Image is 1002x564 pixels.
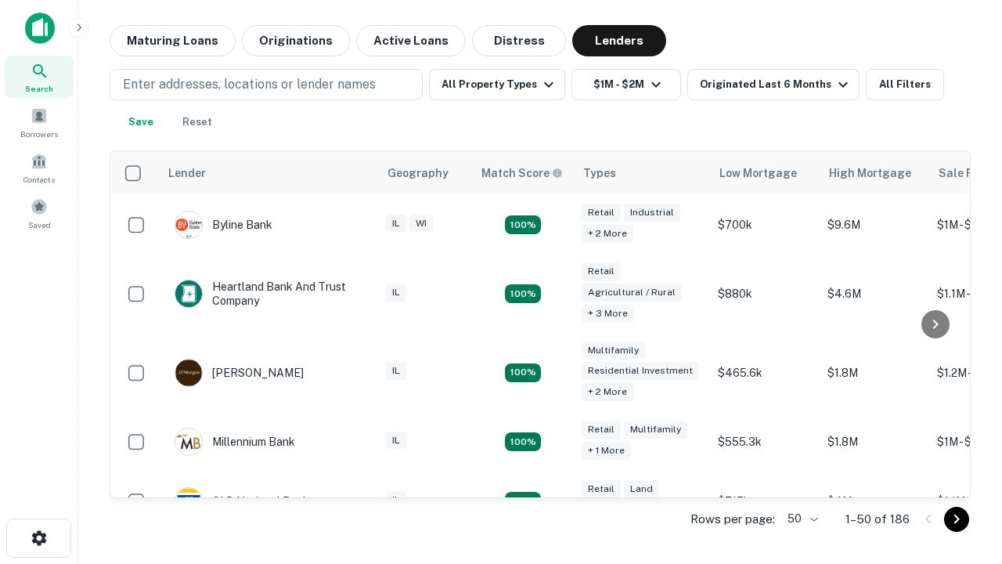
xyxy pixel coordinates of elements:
div: Land [624,480,659,498]
div: Capitalize uses an advanced AI algorithm to match your search with the best lender. The match sco... [481,164,563,182]
button: Enter addresses, locations or lender names [110,69,423,100]
button: Active Loans [356,25,466,56]
div: Byline Bank [175,211,272,239]
td: $715k [710,472,820,531]
button: Lenders [572,25,666,56]
span: Borrowers [20,128,58,140]
div: IL [386,362,406,380]
img: picture [175,488,202,515]
button: Originated Last 6 Months [687,69,860,100]
h6: Match Score [481,164,560,182]
div: Retail [582,480,621,498]
span: Search [25,82,53,95]
div: Heartland Bank And Trust Company [175,280,362,308]
div: Industrial [624,204,680,222]
th: Types [574,151,710,195]
td: $880k [710,255,820,334]
div: Matching Properties: 18, hasApolloMatch: undefined [505,492,541,511]
button: Save your search to get updates of matches that match your search criteria. [116,107,166,138]
a: Saved [5,192,74,234]
div: Retail [582,421,621,439]
p: Rows per page: [690,510,775,529]
button: Originations [242,25,350,56]
div: Retail [582,204,621,222]
div: Low Mortgage [719,164,797,183]
div: Types [583,164,616,183]
img: picture [175,360,202,386]
img: picture [175,280,202,307]
td: $555.3k [710,412,820,472]
div: Millennium Bank [175,428,295,456]
td: $4M [820,472,929,531]
th: Geography [378,151,472,195]
th: Capitalize uses an advanced AI algorithm to match your search with the best lender. The match sco... [472,151,574,195]
iframe: Chat Widget [924,439,1002,514]
td: $9.6M [820,195,929,255]
div: Geography [387,164,449,183]
button: All Filters [866,69,944,100]
div: Matching Properties: 20, hasApolloMatch: undefined [505,215,541,234]
th: Low Mortgage [710,151,820,195]
td: $1.8M [820,412,929,472]
td: $700k [710,195,820,255]
button: Maturing Loans [110,25,236,56]
img: picture [175,428,202,455]
div: Matching Properties: 27, hasApolloMatch: undefined [505,363,541,382]
div: WI [409,215,433,233]
div: Originated Last 6 Months [700,75,852,94]
button: All Property Types [429,69,565,100]
a: Search [5,56,74,98]
div: IL [386,284,406,302]
button: Reset [172,107,222,138]
img: picture [175,211,202,238]
div: IL [386,432,406,450]
td: $1.8M [820,334,929,413]
th: High Mortgage [820,151,929,195]
button: $1M - $2M [571,69,681,100]
span: Saved [28,219,51,231]
button: Distress [472,25,566,56]
div: [PERSON_NAME] [175,359,304,387]
div: Multifamily [624,421,687,439]
div: Matching Properties: 17, hasApolloMatch: undefined [505,284,541,303]
div: High Mortgage [829,164,911,183]
button: Go to next page [944,507,969,532]
td: $4.6M [820,255,929,334]
div: Matching Properties: 16, hasApolloMatch: undefined [505,432,541,451]
div: IL [386,491,406,509]
div: Multifamily [582,342,645,360]
a: Contacts [5,146,74,189]
div: Lender [168,164,206,183]
div: IL [386,215,406,233]
td: $465.6k [710,334,820,413]
div: + 2 more [582,383,633,401]
p: 1–50 of 186 [845,510,910,529]
th: Lender [159,151,378,195]
a: Borrowers [5,101,74,143]
div: Agricultural / Rural [582,284,682,302]
div: 50 [781,508,820,530]
div: Retail [582,262,621,280]
div: + 2 more [582,225,633,243]
img: capitalize-icon.png [25,13,55,44]
div: OLD National Bank [175,487,309,515]
div: Residential Investment [582,362,699,380]
div: + 3 more [582,305,634,323]
span: Contacts [23,173,55,186]
p: Enter addresses, locations or lender names [123,75,376,94]
div: + 1 more [582,442,631,460]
